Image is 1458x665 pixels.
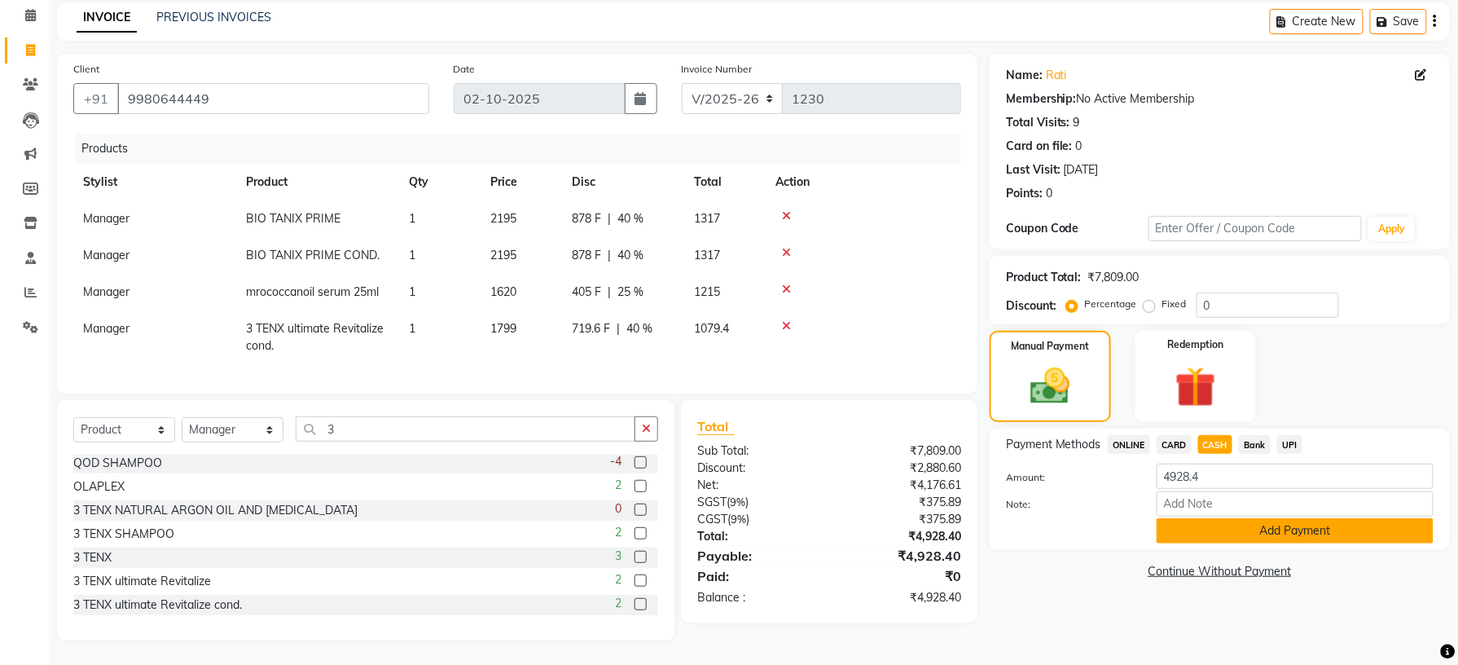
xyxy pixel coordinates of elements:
label: Redemption [1168,337,1224,352]
th: Stylist [73,164,236,200]
span: 2 [615,524,621,541]
div: ₹7,809.00 [829,443,973,460]
span: 40 % [617,210,643,227]
div: ₹2,880.60 [829,460,973,477]
span: Manager [83,248,130,262]
span: 1 [409,284,415,299]
input: Add Note [1157,491,1434,517]
span: CASH [1198,435,1233,454]
span: UPI [1277,435,1302,454]
span: Manager [83,284,130,299]
span: 40 % [626,320,652,337]
span: 2 [615,571,621,588]
span: 2195 [490,211,516,226]
span: 878 F [572,247,601,264]
div: ₹4,928.40 [829,546,973,566]
span: mrococcanoil serum 25ml [246,284,379,299]
span: SGST [697,495,727,509]
div: OLAPLEX [73,478,125,495]
div: ₹0 [829,566,973,586]
span: 1079.4 [694,321,729,336]
label: Note: [994,497,1144,512]
button: Save [1370,9,1427,34]
input: Enter Offer / Coupon Code [1148,216,1362,241]
a: INVOICE [77,3,137,33]
span: Manager [83,321,130,336]
div: ( ) [685,494,829,511]
button: Create New [1270,9,1364,34]
div: 3 TENX [73,549,112,566]
label: Percentage [1085,297,1137,311]
div: 3 TENX ultimate Revitalize cond. [73,597,242,614]
span: 405 F [572,284,601,301]
div: ₹375.89 [829,511,973,528]
div: No Active Membership [1006,90,1434,108]
div: 3 TENX NATURAL ARGON OIL AND [MEDICAL_DATA] [73,502,358,519]
div: 0 [1046,185,1052,202]
label: Fixed [1162,297,1187,311]
div: Discount: [685,460,829,477]
div: Coupon Code [1006,220,1148,237]
th: Total [684,164,766,200]
div: Points: [1006,185,1043,202]
th: Qty [399,164,481,200]
div: Membership: [1006,90,1077,108]
span: | [608,210,611,227]
span: 878 F [572,210,601,227]
th: Action [766,164,961,200]
th: Price [481,164,562,200]
div: Net: [685,477,829,494]
div: Products [75,134,973,164]
div: Balance : [685,589,829,606]
span: 1317 [694,211,720,226]
span: 3 TENX ultimate Revitalize cond. [246,321,384,353]
div: 3 TENX ultimate Revitalize [73,573,211,590]
div: Product Total: [1006,269,1082,286]
img: _cash.svg [1018,363,1083,409]
span: ONLINE [1108,435,1150,454]
label: Invoice Number [682,62,753,77]
span: Manager [83,211,130,226]
span: Bank [1239,435,1271,454]
div: ₹7,809.00 [1088,269,1140,286]
div: Paid: [685,566,829,586]
div: 9 [1074,114,1080,131]
input: Search by Name/Mobile/Email/Code [117,83,429,114]
th: Product [236,164,399,200]
button: Add Payment [1157,518,1434,544]
span: 1799 [490,321,516,336]
button: +91 [73,83,119,114]
span: CGST [697,512,727,526]
input: Amount [1157,464,1434,489]
span: 2 [615,477,621,494]
div: 3 TENX SHAMPOO [73,526,174,543]
th: Disc [562,164,684,200]
label: Amount: [994,470,1144,485]
div: Name: [1006,67,1043,84]
span: 719.6 F [572,320,610,337]
div: QOD SHAMPOO [73,455,162,472]
span: -4 [610,453,621,470]
span: 9% [730,495,745,509]
div: Last Visit: [1006,161,1061,178]
button: Apply [1368,217,1415,241]
span: 1215 [694,284,720,299]
div: Payable: [685,546,829,566]
div: ( ) [685,511,829,528]
span: BIO TANIX PRIME COND. [246,248,380,262]
span: | [608,284,611,301]
label: Date [454,62,476,77]
span: CARD [1157,435,1192,454]
span: 2195 [490,248,516,262]
div: ₹4,928.40 [829,589,973,606]
div: [DATE] [1064,161,1099,178]
div: Discount: [1006,297,1056,315]
label: Manual Payment [1011,339,1089,354]
div: Total Visits: [1006,114,1070,131]
span: Total [697,418,735,435]
span: 1 [409,321,415,336]
span: 2 [615,595,621,612]
div: ₹4,176.61 [829,477,973,494]
label: Client [73,62,99,77]
span: 40 % [617,247,643,264]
